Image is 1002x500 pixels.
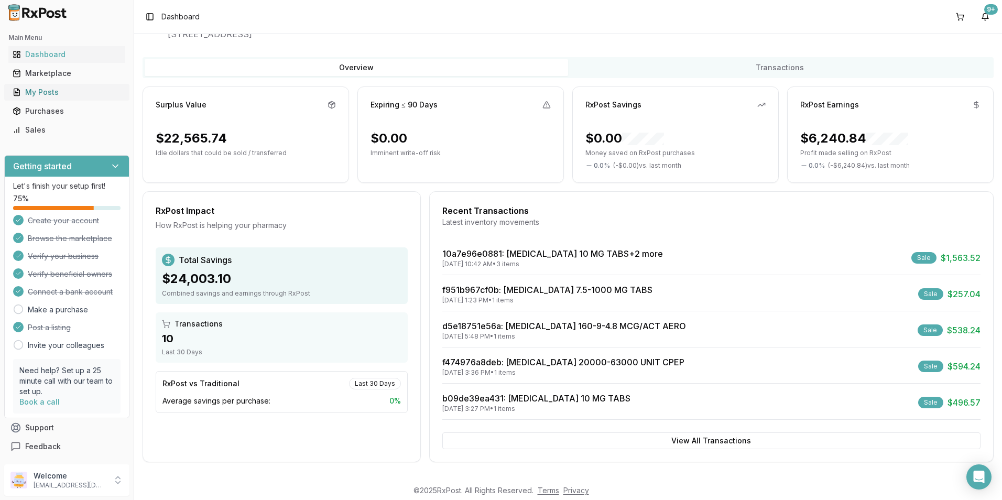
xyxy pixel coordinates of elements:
[8,102,125,121] a: Purchases
[371,130,407,147] div: $0.00
[442,321,686,331] a: d5e18751e56a: [MEDICAL_DATA] 160-9-4.8 MCG/ACT AERO
[941,252,981,264] span: $1,563.52
[162,331,401,346] div: 10
[947,360,981,373] span: $594.24
[442,217,981,227] div: Latest inventory movements
[4,65,129,82] button: Marketplace
[442,393,630,404] a: b09de39ea431: [MEDICAL_DATA] 10 MG TABS
[28,287,113,297] span: Connect a bank account
[613,161,681,170] span: ( - $0.00 ) vs. last month
[13,160,72,172] h3: Getting started
[442,260,663,268] div: [DATE] 10:42 AM • 3 items
[28,215,99,226] span: Create your account
[8,34,125,42] h2: Main Menu
[966,464,992,490] div: Open Intercom Messenger
[442,285,652,295] a: f951b967cf0b: [MEDICAL_DATA] 7.5-1000 MG TABS
[442,204,981,217] div: Recent Transactions
[911,252,936,264] div: Sale
[568,59,992,76] button: Transactions
[442,296,652,305] div: [DATE] 1:23 PM • 1 items
[918,397,943,408] div: Sale
[19,397,60,406] a: Book a call
[28,322,71,333] span: Post a listing
[442,332,686,341] div: [DATE] 5:48 PM • 1 items
[442,357,684,367] a: f474976a8deb: [MEDICAL_DATA] 20000-63000 UNIT CPEP
[918,324,943,336] div: Sale
[947,324,981,336] span: $538.24
[8,64,125,83] a: Marketplace
[34,481,106,490] p: [EMAIL_ADDRESS][DOMAIN_NAME]
[168,28,994,40] span: [STREET_ADDRESS]
[10,472,27,488] img: User avatar
[28,269,112,279] span: Verify beneficial owners
[145,59,568,76] button: Overview
[442,432,981,449] button: View All Transactions
[4,418,129,437] button: Support
[828,161,910,170] span: ( - $6,240.84 ) vs. last month
[161,12,200,22] nav: breadcrumb
[349,378,401,389] div: Last 30 Days
[918,288,943,300] div: Sale
[442,248,663,259] a: 10a7e96e0881: [MEDICAL_DATA] 10 MG TABS+2 more
[8,121,125,139] a: Sales
[4,46,129,63] button: Dashboard
[13,106,121,116] div: Purchases
[389,396,401,406] span: 0 %
[162,378,239,389] div: RxPost vs Traditional
[13,68,121,79] div: Marketplace
[28,251,99,262] span: Verify your business
[13,87,121,97] div: My Posts
[538,486,559,495] a: Terms
[800,149,981,157] p: Profit made selling on RxPost
[25,441,61,452] span: Feedback
[984,4,998,15] div: 9+
[8,83,125,102] a: My Posts
[156,220,408,231] div: How RxPost is helping your pharmacy
[947,288,981,300] span: $257.04
[918,361,943,372] div: Sale
[28,233,112,244] span: Browse the marketplace
[162,396,270,406] span: Average savings per purchase:
[175,319,223,329] span: Transactions
[13,125,121,135] div: Sales
[4,122,129,138] button: Sales
[4,4,71,21] img: RxPost Logo
[563,486,589,495] a: Privacy
[585,130,664,147] div: $0.00
[800,100,859,110] div: RxPost Earnings
[156,149,336,157] p: Idle dollars that could be sold / transferred
[162,289,401,298] div: Combined savings and earnings through RxPost
[4,103,129,119] button: Purchases
[809,161,825,170] span: 0.0 %
[442,368,684,377] div: [DATE] 3:36 PM • 1 items
[13,49,121,60] div: Dashboard
[585,149,766,157] p: Money saved on RxPost purchases
[162,348,401,356] div: Last 30 Days
[977,8,994,25] button: 9+
[585,100,641,110] div: RxPost Savings
[161,12,200,22] span: Dashboard
[28,305,88,315] a: Make a purchase
[371,100,438,110] div: Expiring ≤ 90 Days
[156,100,206,110] div: Surplus Value
[179,254,232,266] span: Total Savings
[371,149,551,157] p: Imminent write-off risk
[800,130,908,147] div: $6,240.84
[4,84,129,101] button: My Posts
[594,161,610,170] span: 0.0 %
[28,340,104,351] a: Invite your colleagues
[13,193,29,204] span: 75 %
[4,437,129,456] button: Feedback
[947,396,981,409] span: $496.57
[156,204,408,217] div: RxPost Impact
[13,181,121,191] p: Let's finish your setup first!
[8,45,125,64] a: Dashboard
[162,270,401,287] div: $24,003.10
[442,405,630,413] div: [DATE] 3:27 PM • 1 items
[19,365,114,397] p: Need help? Set up a 25 minute call with our team to set up.
[34,471,106,481] p: Welcome
[156,130,227,147] div: $22,565.74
